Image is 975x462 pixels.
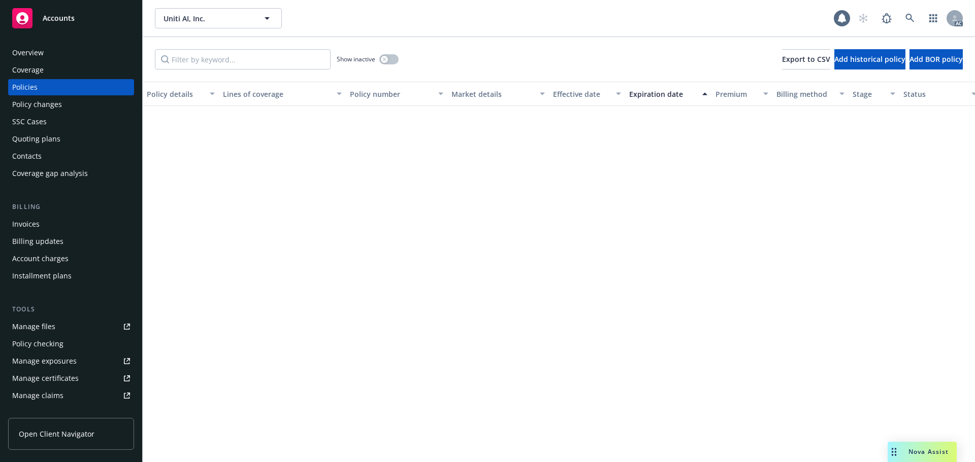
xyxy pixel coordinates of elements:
div: Policy number [350,89,432,99]
button: Market details [447,82,549,106]
a: Invoices [8,216,134,232]
a: Overview [8,45,134,61]
div: Status [903,89,965,99]
div: Drag to move [888,442,900,462]
a: Manage exposures [8,353,134,369]
a: Coverage [8,62,134,78]
a: Manage files [8,318,134,335]
div: Market details [451,89,534,99]
button: Effective date [549,82,625,106]
div: Manage files [12,318,55,335]
a: Billing updates [8,233,134,250]
div: Policy checking [12,336,63,352]
a: Manage certificates [8,370,134,386]
button: Expiration date [625,82,711,106]
div: Expiration date [629,89,696,99]
span: Add historical policy [834,54,905,64]
div: Policy details [147,89,204,99]
a: Account charges [8,251,134,267]
button: Stage [849,82,899,106]
span: Nova Assist [908,447,949,456]
span: Show inactive [337,55,375,63]
a: Report a Bug [876,8,897,28]
div: Installment plans [12,268,72,284]
a: Manage BORs [8,405,134,421]
div: Tools [8,304,134,314]
a: Installment plans [8,268,134,284]
button: Export to CSV [782,49,830,69]
a: Policies [8,79,134,95]
div: Policies [12,79,38,95]
button: Add BOR policy [909,49,963,69]
div: Billing [8,202,134,212]
button: Policy details [143,82,219,106]
span: Open Client Navigator [19,429,94,439]
a: Search [900,8,920,28]
button: Policy number [346,82,447,106]
span: Uniti AI, Inc. [164,13,251,24]
a: Manage claims [8,387,134,404]
span: Accounts [43,14,75,22]
div: Effective date [553,89,610,99]
a: Policy changes [8,96,134,113]
button: Add historical policy [834,49,905,69]
div: Overview [12,45,44,61]
div: Lines of coverage [223,89,331,99]
div: Invoices [12,216,40,232]
div: Stage [853,89,884,99]
a: Contacts [8,148,134,164]
span: Add BOR policy [909,54,963,64]
a: SSC Cases [8,114,134,130]
div: Policy changes [12,96,62,113]
button: Nova Assist [888,442,957,462]
button: Premium [711,82,772,106]
div: Account charges [12,251,69,267]
div: Billing updates [12,233,63,250]
div: Manage claims [12,387,63,404]
a: Quoting plans [8,131,134,147]
div: Manage BORs [12,405,60,421]
button: Uniti AI, Inc. [155,8,282,28]
a: Start snowing [853,8,873,28]
div: SSC Cases [12,114,47,130]
div: Coverage [12,62,44,78]
a: Policy checking [8,336,134,352]
button: Billing method [772,82,849,106]
div: Manage exposures [12,353,77,369]
button: Lines of coverage [219,82,346,106]
a: Accounts [8,4,134,32]
span: Export to CSV [782,54,830,64]
div: Coverage gap analysis [12,165,88,182]
div: Contacts [12,148,42,164]
a: Coverage gap analysis [8,165,134,182]
a: Switch app [923,8,944,28]
div: Manage certificates [12,370,79,386]
div: Billing method [776,89,833,99]
div: Premium [716,89,757,99]
div: Quoting plans [12,131,60,147]
input: Filter by keyword... [155,49,331,69]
